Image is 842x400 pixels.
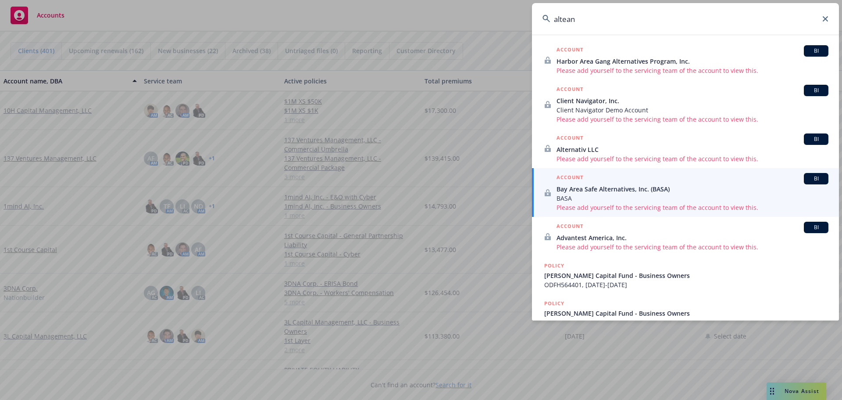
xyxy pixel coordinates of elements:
[557,145,828,154] span: Alternativ LLC
[557,66,828,75] span: Please add yourself to the servicing team of the account to view this.
[557,45,583,56] h5: ACCOUNT
[807,135,825,143] span: BI
[807,86,825,94] span: BI
[544,318,828,327] span: ODFH564401, [DATE]-[DATE]
[557,242,828,252] span: Please add yourself to the servicing team of the account to view this.
[807,175,825,183] span: BI
[544,299,564,308] h5: POLICY
[557,85,583,95] h5: ACCOUNT
[532,40,839,80] a: ACCOUNTBIHarbor Area Gang Alternatives Program, Inc.Please add yourself to the servicing team of ...
[544,309,828,318] span: [PERSON_NAME] Capital Fund - Business Owners
[532,80,839,129] a: ACCOUNTBIClient Navigator, Inc.Client Navigator Demo AccountPlease add yourself to the servicing ...
[557,96,828,105] span: Client Navigator, Inc.
[557,57,828,66] span: Harbor Area Gang Alternatives Program, Inc.
[544,280,828,289] span: ODFH564401, [DATE]-[DATE]
[557,105,828,115] span: Client Navigator Demo Account
[557,222,583,232] h5: ACCOUNT
[532,129,839,168] a: ACCOUNTBIAlternativ LLCPlease add yourself to the servicing team of the account to view this.
[557,184,828,194] span: Bay Area Safe Alternatives, Inc. (BASA)
[557,173,583,184] h5: ACCOUNT
[557,203,828,212] span: Please add yourself to the servicing team of the account to view this.
[557,233,828,242] span: Advantest America, Inc.
[807,223,825,231] span: BI
[532,217,839,256] a: ACCOUNTBIAdvantest America, Inc.Please add yourself to the servicing team of the account to view ...
[807,47,825,55] span: BI
[544,261,564,270] h5: POLICY
[532,168,839,217] a: ACCOUNTBIBay Area Safe Alternatives, Inc. (BASA)BASAPlease add yourself to the servicing team of ...
[532,294,839,332] a: POLICY[PERSON_NAME] Capital Fund - Business OwnersODFH564401, [DATE]-[DATE]
[532,256,839,294] a: POLICY[PERSON_NAME] Capital Fund - Business OwnersODFH564401, [DATE]-[DATE]
[557,133,583,144] h5: ACCOUNT
[544,271,828,280] span: [PERSON_NAME] Capital Fund - Business Owners
[557,194,828,203] span: BASA
[557,115,828,124] span: Please add yourself to the servicing team of the account to view this.
[557,154,828,163] span: Please add yourself to the servicing team of the account to view this.
[532,3,839,35] input: Search...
